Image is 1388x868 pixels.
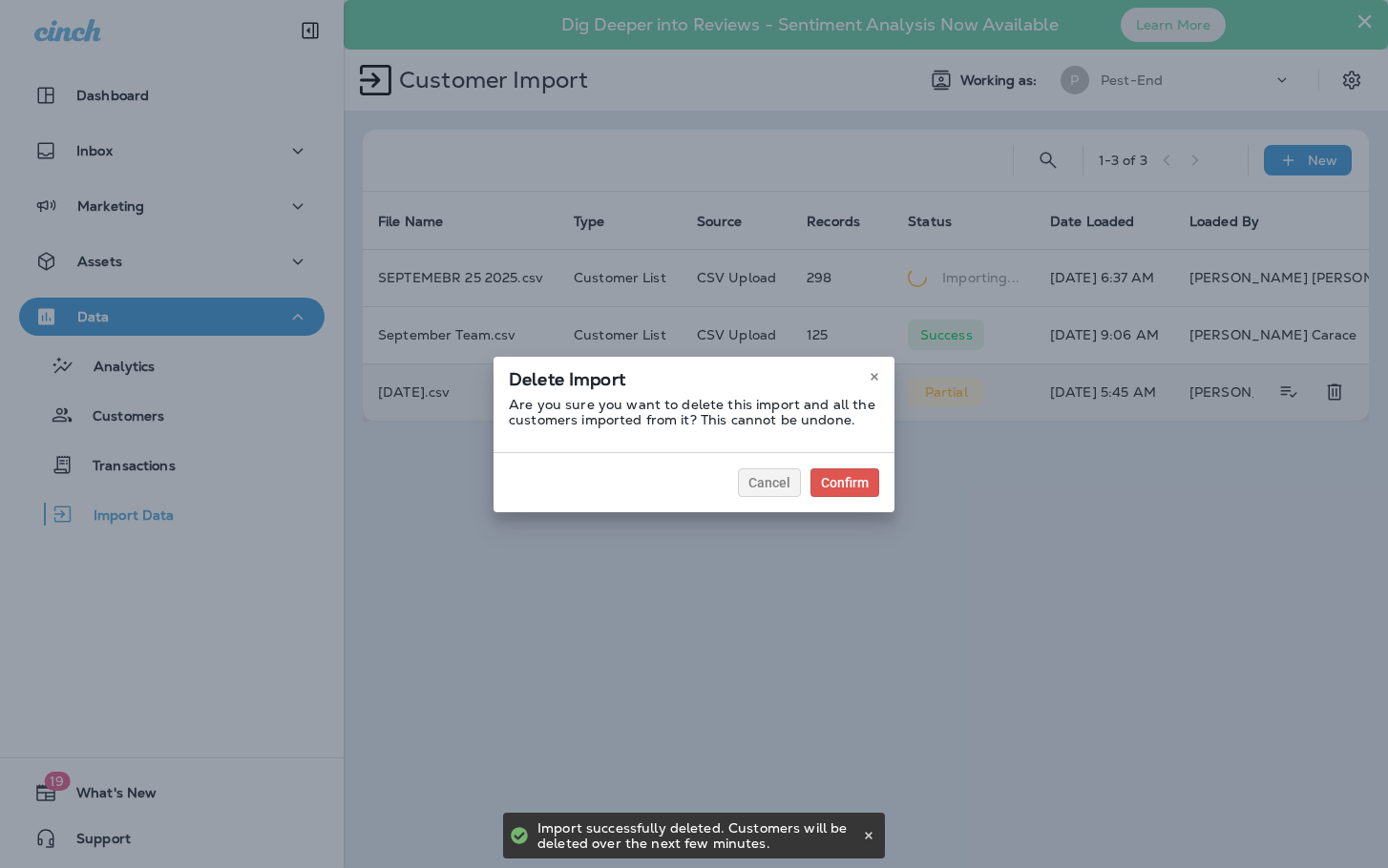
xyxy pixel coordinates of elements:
[748,476,790,489] span: Cancel
[509,397,879,427] p: Are you sure you want to delete this import and all the customers imported from it? This cannot b...
[738,468,801,497] button: Cancel
[537,813,858,858] div: Import successfully deleted. Customers will be deleted over the next few minutes.
[821,476,869,489] div: Confirm
[494,357,894,397] div: Delete Import
[810,468,879,497] button: Confirm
